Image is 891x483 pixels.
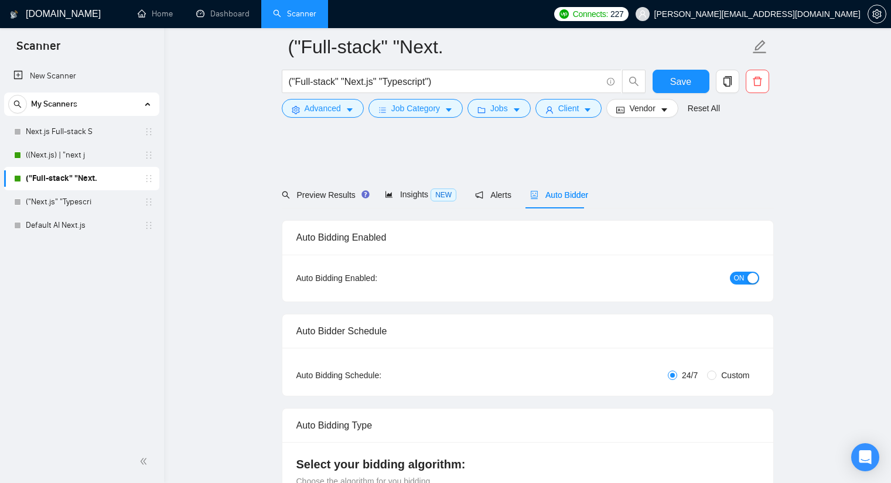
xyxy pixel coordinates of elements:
span: My Scanners [31,93,77,116]
span: bars [378,105,387,114]
div: Auto Bidding Schedule: [296,369,450,382]
a: homeHome [138,9,173,19]
span: Vendor [629,102,655,115]
span: holder [144,197,153,207]
span: area-chart [385,190,393,198]
a: Reset All [688,102,720,115]
div: Auto Bidding Enabled: [296,272,450,285]
img: upwork-logo.png [559,9,569,19]
span: holder [144,127,153,136]
a: dashboardDashboard [196,9,250,19]
span: caret-down [346,105,354,114]
a: setting [868,9,886,19]
a: Next.js Full-stack S [26,120,137,143]
span: Save [670,74,691,89]
a: ("Full-stack" "Next. [26,167,137,190]
span: Jobs [490,102,508,115]
button: copy [716,70,739,93]
span: caret-down [583,105,592,114]
span: user [545,105,554,114]
span: caret-down [660,105,668,114]
span: search [282,191,290,199]
span: holder [144,174,153,183]
button: delete [746,70,769,93]
span: Auto Bidder [530,190,588,200]
button: search [8,95,27,114]
span: ON [734,272,745,285]
span: Scanner [7,37,70,62]
span: search [9,100,26,108]
span: 24/7 [677,369,702,382]
span: Job Category [391,102,440,115]
span: edit [752,39,767,54]
img: logo [10,5,18,24]
button: setting [868,5,886,23]
span: folder [477,105,486,114]
div: Auto Bidder Schedule [296,314,759,348]
div: Tooltip anchor [360,189,371,200]
span: Client [558,102,579,115]
span: caret-down [445,105,453,114]
a: searchScanner [273,9,316,19]
span: Insights [385,190,456,199]
span: Alerts [475,190,511,200]
div: Auto Bidding Type [296,409,759,442]
span: setting [868,9,886,19]
div: Open Intercom Messenger [851,443,879,471]
span: notification [475,191,483,199]
span: caret-down [513,105,521,114]
a: Default AI Next.js [26,214,137,237]
input: Search Freelance Jobs... [289,74,602,89]
span: robot [530,191,538,199]
button: userClientcaret-down [535,99,602,118]
span: info-circle [607,78,615,85]
span: holder [144,221,153,230]
button: Save [653,70,709,93]
div: Auto Bidding Enabled [296,221,759,254]
button: idcardVendorcaret-down [606,99,678,118]
button: folderJobscaret-down [467,99,531,118]
input: Scanner name... [288,32,750,61]
span: Connects: [573,8,608,20]
span: delete [746,76,769,87]
span: double-left [139,455,151,467]
span: copy [716,76,739,87]
span: 227 [610,8,623,20]
li: My Scanners [4,93,159,237]
span: NEW [431,189,456,201]
span: Advanced [305,102,341,115]
span: setting [292,105,300,114]
span: user [639,10,647,18]
a: New Scanner [13,64,150,88]
button: search [622,70,646,93]
a: ("Next.js" "Typescri [26,190,137,214]
button: barsJob Categorycaret-down [368,99,463,118]
h4: Select your bidding algorithm: [296,456,759,472]
li: New Scanner [4,64,159,88]
button: settingAdvancedcaret-down [282,99,364,118]
a: ((Next.js) | "next j [26,143,137,167]
span: holder [144,150,153,160]
span: search [623,76,645,87]
span: Preview Results [282,190,366,200]
span: Custom [716,369,754,382]
span: idcard [616,105,624,114]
